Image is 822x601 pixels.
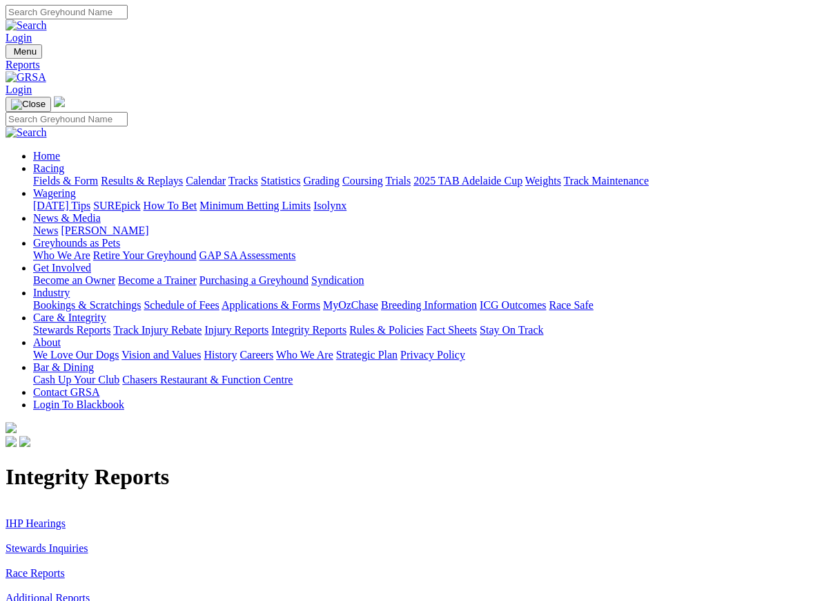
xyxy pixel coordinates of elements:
div: Industry [33,299,816,312]
span: Menu [14,46,37,57]
a: Bar & Dining [33,361,94,373]
a: Who We Are [33,249,90,261]
a: Bookings & Scratchings [33,299,141,311]
a: News & Media [33,212,101,224]
a: Purchasing a Greyhound [199,274,309,286]
div: Greyhounds as Pets [33,249,816,262]
a: Become a Trainer [118,274,197,286]
a: Tracks [228,175,258,187]
input: Search [6,112,128,126]
img: twitter.svg [19,436,30,447]
a: ICG Outcomes [480,299,546,311]
a: Reports [6,59,816,71]
button: Toggle navigation [6,97,51,112]
a: Statistics [261,175,301,187]
a: MyOzChase [323,299,378,311]
a: GAP SA Assessments [199,249,296,261]
input: Search [6,5,128,19]
a: Weights [525,175,561,187]
a: Chasers Restaurant & Function Centre [122,374,293,385]
a: Results & Replays [101,175,183,187]
div: Wagering [33,200,816,212]
a: Breeding Information [381,299,477,311]
a: Careers [239,349,273,361]
a: Get Involved [33,262,91,274]
div: Get Involved [33,274,816,287]
a: Isolynx [313,200,346,211]
a: Contact GRSA [33,386,99,398]
div: Bar & Dining [33,374,816,386]
div: News & Media [33,225,816,237]
h1: Integrity Reports [6,464,816,490]
a: SUREpick [93,200,140,211]
img: Search [6,126,47,139]
img: logo-grsa-white.png [54,96,65,107]
div: Racing [33,175,816,187]
a: Trials [385,175,411,187]
a: About [33,336,61,348]
img: Search [6,19,47,32]
a: Racing [33,162,64,174]
a: Applications & Forms [222,299,320,311]
a: Cash Up Your Club [33,374,119,385]
img: GRSA [6,71,46,84]
img: facebook.svg [6,436,17,447]
a: Syndication [311,274,364,286]
a: Industry [33,287,70,298]
a: Vision and Values [121,349,201,361]
button: Toggle navigation [6,44,42,59]
a: Fields & Form [33,175,98,187]
a: Injury Reports [204,324,268,336]
a: Stewards Reports [33,324,110,336]
a: Retire Your Greyhound [93,249,197,261]
a: Strategic Plan [336,349,398,361]
div: About [33,349,816,361]
a: 2025 TAB Adelaide Cup [413,175,522,187]
a: Fact Sheets [427,324,477,336]
a: News [33,225,58,236]
a: Rules & Policies [349,324,424,336]
a: Race Safe [549,299,593,311]
a: Coursing [342,175,383,187]
a: Grading [304,175,340,187]
a: Track Injury Rebate [113,324,202,336]
a: History [204,349,237,361]
a: Stay On Track [480,324,543,336]
a: Greyhounds as Pets [33,237,120,249]
a: Minimum Betting Limits [199,200,311,211]
a: Integrity Reports [271,324,346,336]
a: Race Reports [6,567,65,579]
a: Care & Integrity [33,312,106,323]
div: Care & Integrity [33,324,816,336]
img: logo-grsa-white.png [6,422,17,433]
a: Stewards Inquiries [6,542,88,554]
a: Who We Are [276,349,333,361]
img: Close [11,99,46,110]
a: Login [6,32,32,44]
a: Schedule of Fees [144,299,219,311]
a: IHP Hearings [6,517,66,529]
a: We Love Our Dogs [33,349,119,361]
a: Login To Blackbook [33,399,124,410]
a: Become an Owner [33,274,115,286]
a: Track Maintenance [564,175,649,187]
a: Home [33,150,60,162]
a: [PERSON_NAME] [61,225,148,236]
a: Calendar [186,175,226,187]
a: Login [6,84,32,95]
a: How To Bet [144,200,197,211]
a: Privacy Policy [400,349,465,361]
a: Wagering [33,187,76,199]
a: [DATE] Tips [33,200,90,211]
